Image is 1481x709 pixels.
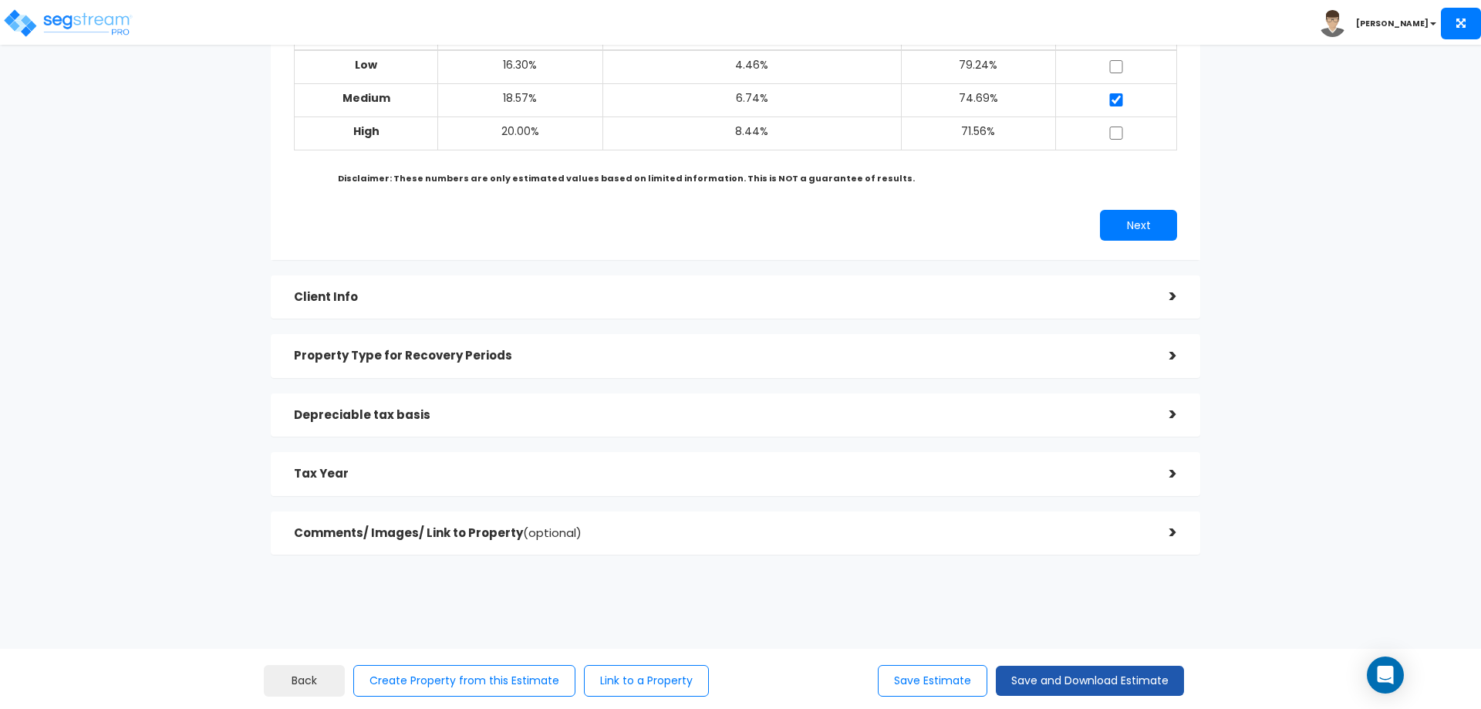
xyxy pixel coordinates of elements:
[342,90,390,106] b: Medium
[1356,18,1429,29] b: [PERSON_NAME]
[294,527,1146,540] h5: Comments/ Images/ Link to Property
[264,665,345,697] a: Back
[1146,285,1177,309] div: >
[1367,657,1404,694] div: Open Intercom Messenger
[1146,521,1177,545] div: >
[294,291,1146,304] h5: Client Info
[584,665,709,697] button: Link to a Property
[1146,403,1177,427] div: >
[355,57,377,73] b: Low
[602,116,902,150] td: 8.44%
[1100,210,1177,241] button: Next
[437,116,602,150] td: 20.00%
[294,409,1146,422] h5: Depreciable tax basis
[294,349,1146,363] h5: Property Type for Recovery Periods
[437,50,602,84] td: 16.30%
[878,665,987,697] button: Save Estimate
[353,665,575,697] button: Create Property from this Estimate
[437,83,602,116] td: 18.57%
[902,50,1056,84] td: 79.24%
[523,525,582,541] span: (optional)
[338,172,915,184] b: Disclaimer: These numbers are only estimated values based on limited information. This is NOT a g...
[602,50,902,84] td: 4.46%
[353,123,380,139] b: High
[902,83,1056,116] td: 74.69%
[2,8,133,39] img: logo_pro_r.png
[294,468,1146,481] h5: Tax Year
[1319,10,1346,37] img: avatar.png
[1146,462,1177,486] div: >
[1146,344,1177,368] div: >
[602,83,902,116] td: 6.74%
[996,666,1184,696] button: Save and Download Estimate
[902,116,1056,150] td: 71.56%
